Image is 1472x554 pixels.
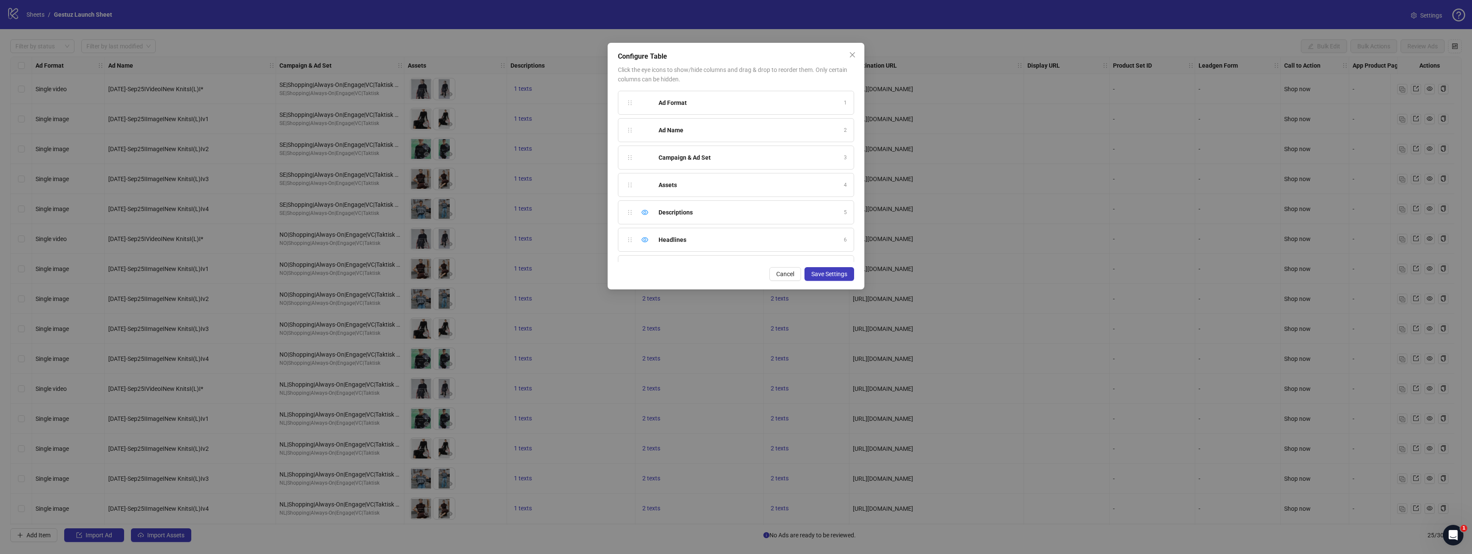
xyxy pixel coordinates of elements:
span: eye [641,236,648,243]
span: 4 [844,181,847,189]
button: Close [846,48,859,62]
strong: Assets [659,182,677,188]
span: 5 [844,208,847,217]
span: 3 [844,154,847,162]
iframe: Intercom live chat [1443,525,1463,545]
span: eye [641,209,648,216]
span: 1 [1460,525,1467,532]
button: Cancel [769,267,801,281]
span: 1 [844,99,847,107]
span: holder [627,127,633,133]
span: holder [627,209,633,215]
span: holder [627,237,633,243]
span: close [849,51,856,58]
strong: Ad Format [659,99,687,106]
strong: Ad Name [659,127,683,134]
span: holder [627,100,633,106]
span: 6 [844,236,847,244]
span: holder [627,155,633,161]
strong: Campaign & Ad Set [659,154,711,161]
strong: Headlines [659,236,686,243]
div: Configure Table [618,51,854,62]
span: Click the eye icons to show/hide columns and drag & drop to reorder them. Only certain columns ca... [618,66,847,83]
div: Hide column [640,235,650,245]
span: Save Settings [811,271,847,277]
span: Cancel [776,271,794,277]
span: holder [627,182,633,188]
strong: Descriptions [659,209,693,216]
div: Hide column [640,207,650,217]
span: 2 [844,126,847,134]
button: Save Settings [804,267,854,281]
